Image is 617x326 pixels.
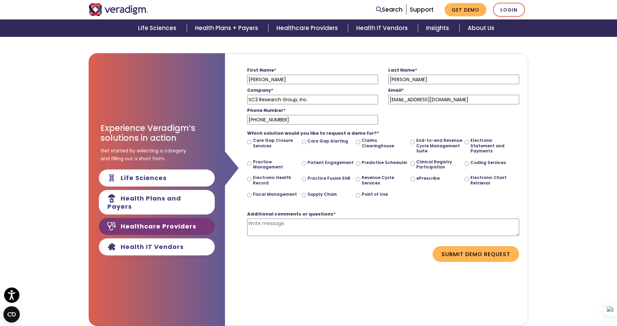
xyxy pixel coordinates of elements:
[101,147,186,162] span: Get started by selecting a category and filling out a short form.
[348,19,418,37] a: Health IT Vendors
[247,75,378,84] input: First Name
[416,138,462,154] label: End-to-end Revenue Cycle Management Suite
[187,19,268,37] a: Health Plans + Payers
[3,306,20,323] button: Open CMP widget
[307,192,337,197] label: Supply Chain
[101,123,213,143] h3: Experience Veradigm’s solutions in action
[253,159,299,170] label: Practice Management
[410,5,434,14] a: Support
[445,3,486,16] a: Get Demo
[388,75,519,84] input: Last Name
[416,159,462,170] label: Clinical Registry Participation
[470,138,516,154] label: Electronic Statement and Payments
[268,19,348,37] a: Healthcare Providers
[130,19,186,37] a: Life Sciences
[460,19,502,37] a: About Us
[253,138,299,148] label: Care Gap Closure Services
[247,211,336,217] strong: Additional comments or questions
[418,19,459,37] a: Insights
[247,115,378,124] input: Phone Number
[362,160,407,165] label: Predictive Scheduler
[362,192,388,197] label: Point of Use
[247,95,378,104] input: Company
[247,67,276,73] strong: First Name
[253,175,299,186] label: Electronic Health Record
[493,3,525,17] a: Login
[416,176,440,181] label: ePrescribe
[433,246,519,262] button: Submit Demo Request
[307,138,348,144] label: Care Gap Alerting
[247,107,286,114] strong: Phone Number
[307,160,353,165] label: Patient Engagement
[470,175,516,186] label: Electronic Chart Retrieval
[247,87,273,93] strong: Company
[388,95,519,104] input: firstlastname@website.com
[247,130,379,136] strong: Which solution would you like to request a demo for?
[388,67,417,73] strong: Last Name
[362,175,408,186] label: Revenue Cycle Services
[89,3,148,16] img: Veradigm logo
[307,176,350,181] label: Practice Fusion EHR
[362,138,408,148] label: Claims Clearinghouse
[470,160,506,165] label: Coding Services
[376,5,403,14] a: Search
[253,192,297,197] label: Fiscal Management
[388,87,404,93] strong: Email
